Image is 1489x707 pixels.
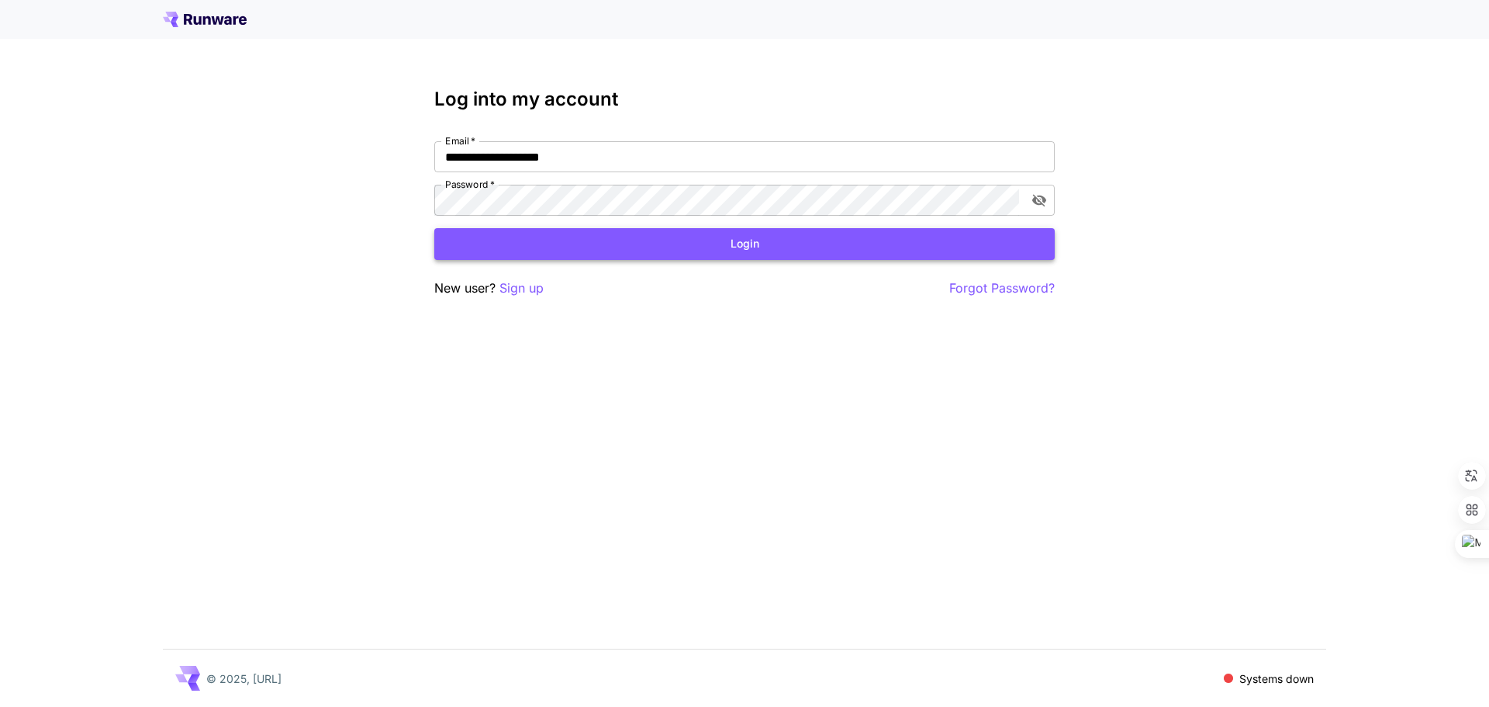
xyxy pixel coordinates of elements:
button: toggle password visibility [1025,186,1053,214]
p: © 2025, [URL] [206,671,282,687]
p: New user? [434,279,544,298]
p: Systems down [1239,671,1314,687]
h3: Log into my account [434,88,1055,110]
label: Email [445,134,475,147]
label: Password [445,178,495,191]
button: Sign up [499,279,544,298]
button: Login [434,228,1055,260]
button: Forgot Password? [949,279,1055,298]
